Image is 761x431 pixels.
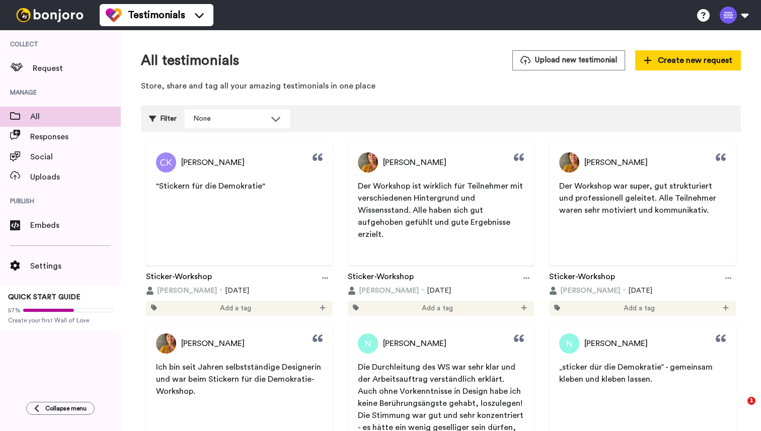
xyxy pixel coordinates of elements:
[141,53,239,68] h1: All testimonials
[30,111,121,123] span: All
[644,54,732,66] span: Create new request
[45,404,87,412] span: Collapse menu
[193,114,266,124] div: None
[584,156,648,168] span: [PERSON_NAME]
[146,271,212,286] a: Sticker-Workshop
[560,286,620,296] span: [PERSON_NAME]
[8,316,113,324] span: Create your first Wall of Love
[559,182,718,214] span: Der Workshop war super, gut strukturiert und professionell geleitet. Alle Teilnehmer waren sehr m...
[156,182,265,190] span: "Stickern für die Demokratie"
[146,286,333,296] div: [DATE]
[181,156,245,168] span: [PERSON_NAME]
[383,156,446,168] span: [PERSON_NAME]
[30,260,121,272] span: Settings
[26,402,95,415] button: Collapse menu
[358,333,378,354] img: Profile Picture
[549,286,620,296] button: [PERSON_NAME]
[635,50,741,70] button: Create new request
[549,286,736,296] div: [DATE]
[358,182,525,238] span: Der Workshop ist wirklich für Teilnehmer mit verschiedenen Hintergrund und Wissensstand. Alle hab...
[8,294,81,301] span: QUICK START GUIDE
[156,152,176,173] img: Profile Picture
[727,397,751,421] iframe: Intercom live chat
[358,152,378,173] img: Profile Picture
[128,8,185,22] span: Testimonials
[33,62,121,74] span: Request
[30,151,121,163] span: Social
[12,8,88,22] img: bj-logo-header-white.svg
[8,306,21,314] span: 57%
[30,131,121,143] span: Responses
[584,337,648,350] span: [PERSON_NAME]
[747,397,755,405] span: 1
[549,271,615,286] a: Sticker-Workshop
[157,286,217,296] span: [PERSON_NAME]
[146,286,217,296] button: [PERSON_NAME]
[156,333,176,354] img: Profile Picture
[156,363,323,395] span: Ich bin seit Jahren selbstständige Designerin und war beim Stickern für die Demokratie-Workshop.
[559,363,715,383] span: „sticker dür die Demokratie“ - gemeinsam kleben und kleben lassen.
[348,286,419,296] button: [PERSON_NAME]
[141,80,741,92] p: Store, share and tag all your amazing testimonials in one place
[559,152,579,173] img: Profile Picture
[348,271,414,286] a: Sticker-Workshop
[383,337,446,350] span: [PERSON_NAME]
[358,363,523,407] span: Die Durchleitung des WS war sehr klar und der Arbeitsauftrag verständlich erklärt. Auch ohne Vork...
[512,50,625,70] button: Upload new testimonial
[30,171,121,183] span: Uploads
[220,303,251,313] span: Add a tag
[359,286,419,296] span: [PERSON_NAME]
[422,303,453,313] span: Add a tag
[348,286,535,296] div: [DATE]
[30,219,121,231] span: Embeds
[624,303,655,313] span: Add a tag
[559,333,579,354] img: Profile Picture
[149,109,177,128] div: Filter
[181,337,245,350] span: [PERSON_NAME]
[106,7,122,23] img: tm-color.svg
